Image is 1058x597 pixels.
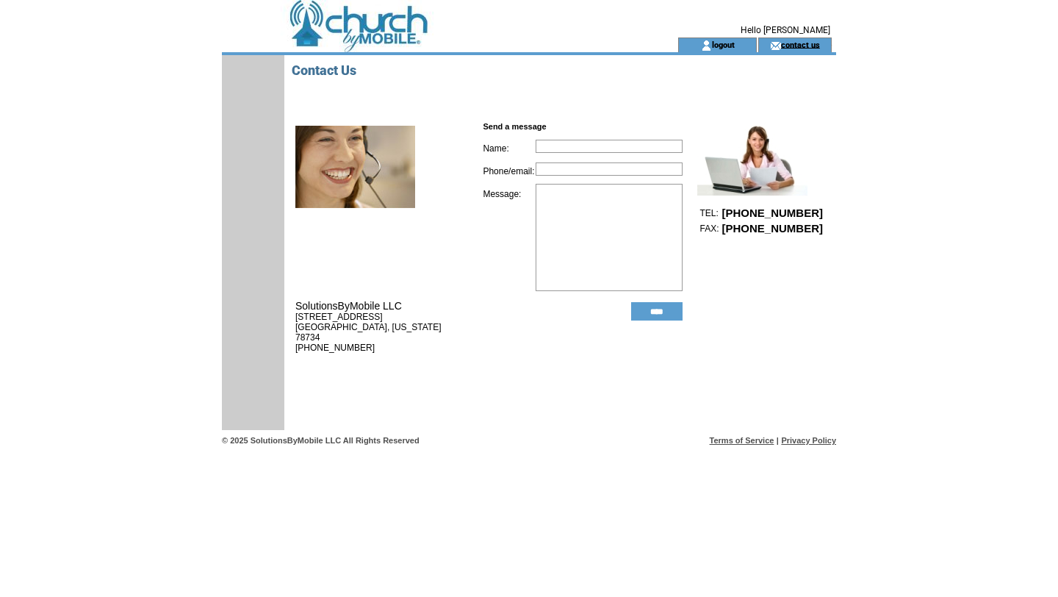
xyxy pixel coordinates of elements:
[770,40,781,51] img: contact_us_icon.gif
[295,300,402,312] span: SolutionsByMobile LLC
[712,40,735,49] a: logout
[721,222,823,235] span: [PHONE_NUMBER]
[222,436,420,445] span: © 2025 SolutionsByMobile LLC All Rights Reserved
[483,122,546,131] span: Send a message
[741,25,830,35] span: Hello [PERSON_NAME]
[483,184,536,291] td: Message:
[697,122,807,196] img: represent.jpg
[295,343,375,353] span: [PHONE_NUMBER]
[295,126,415,208] img: office.jpg
[781,40,820,49] a: contact us
[701,40,712,51] img: account_icon.gif
[699,208,718,218] span: TEL:
[699,224,719,234] span: FAX:
[292,62,356,78] span: Contact Us
[721,207,823,219] span: [PHONE_NUMBER]
[710,436,774,445] a: Terms of Service
[295,322,441,343] span: [GEOGRAPHIC_DATA], [US_STATE] 78734
[295,312,383,322] span: [STREET_ADDRESS]
[777,436,779,445] span: |
[781,436,836,445] a: Privacy Policy
[483,161,536,176] td: Phone/email:
[483,138,536,154] td: Name:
